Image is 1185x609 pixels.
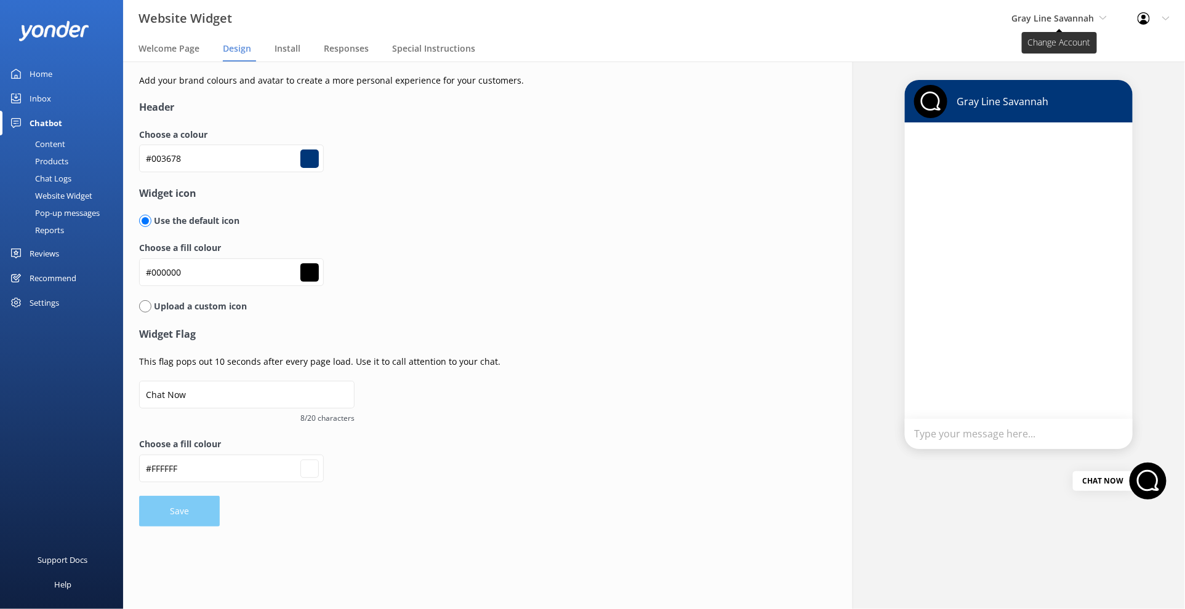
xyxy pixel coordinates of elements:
[139,381,355,408] input: Chat
[139,355,755,368] p: This flag pops out 10 seconds after every page load. Use it to call attention to your chat.
[392,42,475,55] span: Special Instructions
[1011,12,1095,24] span: Gray Line Savannah
[30,111,62,135] div: Chatbot
[7,204,123,221] a: Pop-up messages
[1073,471,1134,491] div: Chat Now
[223,42,251,55] span: Design
[151,214,239,228] p: Use the default icon
[139,9,232,28] h3: Website Widget
[275,42,300,55] span: Install
[7,153,68,170] div: Products
[7,221,123,239] a: Reports
[54,572,71,597] div: Help
[7,135,65,153] div: Content
[139,327,755,343] h4: Widget Flag
[139,437,755,451] label: Choose a fill colour
[7,221,64,239] div: Reports
[30,241,59,266] div: Reviews
[30,86,51,111] div: Inbox
[30,62,52,86] div: Home
[139,42,199,55] span: Welcome Page
[7,170,123,187] a: Chat Logs
[7,153,123,170] a: Products
[7,187,123,204] a: Website Widget
[139,455,324,482] input: #fcfcfcf
[18,21,89,41] img: yonder-white-logo.png
[151,300,247,313] p: Upload a custom icon
[139,74,755,87] p: Add your brand colours and avatar to create a more personal experience for your customers.
[139,186,755,202] h4: Widget icon
[139,128,755,141] label: Choose a colour
[30,290,59,315] div: Settings
[38,547,88,572] div: Support Docs
[7,170,71,187] div: Chat Logs
[947,95,1048,108] p: Gray Line Savannah
[139,100,755,116] h4: Header
[905,419,1133,449] div: Type your message here...
[7,204,100,221] div: Pop-up messages
[7,187,92,204] div: Website Widget
[324,42,369,55] span: Responses
[139,412,355,424] span: 8/20 characters
[7,135,123,153] a: Content
[30,266,76,290] div: Recommend
[139,241,755,255] label: Choose a fill colour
